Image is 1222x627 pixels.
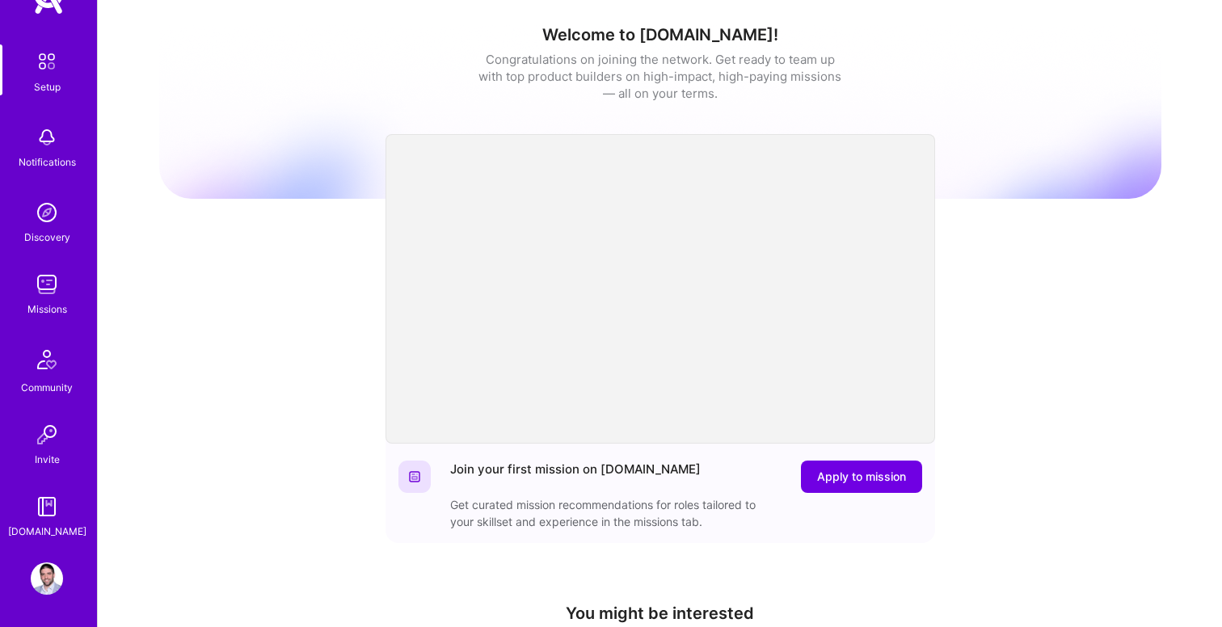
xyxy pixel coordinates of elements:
div: Congratulations on joining the network. Get ready to team up with top product builders on high-im... [478,51,842,102]
h4: You might be interested [386,604,935,623]
span: Apply to mission [817,469,906,485]
div: Discovery [24,229,70,246]
div: Missions [27,301,67,318]
img: User Avatar [31,562,63,595]
iframe: video [386,134,935,444]
button: Apply to mission [801,461,922,493]
img: setup [30,44,64,78]
img: Website [408,470,421,483]
h1: Welcome to [DOMAIN_NAME]! [159,25,1161,44]
img: Community [27,340,66,379]
img: bell [31,121,63,154]
img: teamwork [31,268,63,301]
div: Setup [34,78,61,95]
img: discovery [31,196,63,229]
div: Join your first mission on [DOMAIN_NAME] [450,461,701,493]
div: Notifications [19,154,76,170]
img: Invite [31,419,63,451]
div: [DOMAIN_NAME] [8,523,86,540]
div: Invite [35,451,60,468]
a: User Avatar [27,562,67,595]
div: Community [21,379,73,396]
img: guide book [31,490,63,523]
div: Get curated mission recommendations for roles tailored to your skillset and experience in the mis... [450,496,773,530]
